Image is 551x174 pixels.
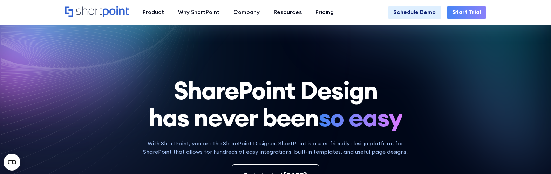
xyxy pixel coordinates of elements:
span: so easy [319,104,402,131]
div: Why ShortPoint [178,8,220,16]
a: Product [136,6,171,19]
h1: SharePoint Design has never been [65,77,487,131]
a: Resources [267,6,308,19]
a: Company [227,6,267,19]
p: With ShortPoint, you are the SharePoint Designer. ShortPoint is a user-friendly design platform f... [136,139,415,156]
div: Product [143,8,164,16]
div: Pricing [315,8,334,16]
a: Pricing [308,6,340,19]
a: Why ShortPoint [171,6,226,19]
div: Resources [274,8,302,16]
button: Open CMP widget [4,154,20,171]
div: Company [233,8,260,16]
a: Schedule Demo [388,6,441,19]
a: Start Trial [447,6,486,19]
a: Home [65,6,129,18]
iframe: Chat Widget [516,140,551,174]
